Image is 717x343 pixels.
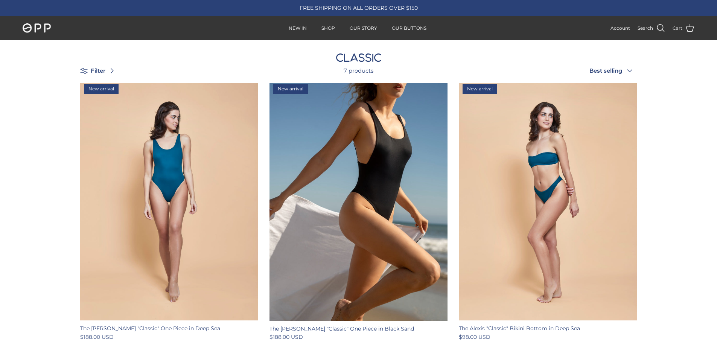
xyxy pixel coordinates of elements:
a: The Alexis "Classic" Bikini Bottom in Deep Sea $98.00 USD [459,324,637,341]
a: Search [638,23,665,33]
span: $188.00 USD [269,333,303,341]
a: The [PERSON_NAME] "Classic" One Piece in Black Sand $188.00 USD [269,325,448,341]
a: Filter [80,62,120,79]
a: Account [610,24,630,32]
div: The Alexis "Classic" Bikini Bottom in Deep Sea [459,324,637,332]
a: NEW IN [282,17,314,40]
a: The [PERSON_NAME] "Classic" One Piece in Deep Sea $188.00 USD [80,324,258,341]
a: OUR BUTTONS [385,17,433,40]
span: $98.00 USD [459,333,490,341]
span: Cart [673,24,682,32]
button: Best selling [589,63,637,79]
div: Primary [113,17,603,40]
div: FREE SHIPPING ON ALL ORDERS OVER $150 [244,5,473,11]
span: Filter [91,66,105,75]
a: SHOP [315,17,342,40]
span: Best selling [589,67,622,74]
h1: CLASSIC [80,52,637,64]
a: OUR STORY [343,17,384,40]
a: Cart [673,23,694,33]
span: $188.00 USD [80,333,114,341]
div: 7 products [291,66,426,75]
div: The [PERSON_NAME] "Classic" One Piece in Deep Sea [80,324,258,332]
img: OPP Swimwear [23,23,51,33]
div: The [PERSON_NAME] "Classic" One Piece in Black Sand [269,325,448,333]
span: Search [638,24,653,32]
